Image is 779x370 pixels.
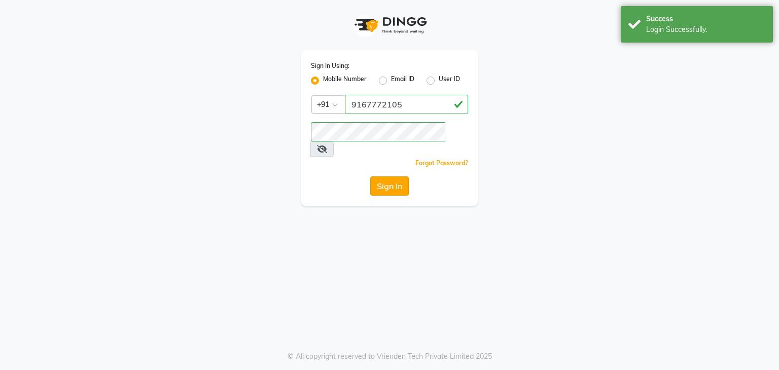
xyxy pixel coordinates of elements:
[646,24,765,35] div: Login Successfully.
[349,10,430,40] img: logo1.svg
[646,14,765,24] div: Success
[323,75,367,87] label: Mobile Number
[439,75,460,87] label: User ID
[391,75,414,87] label: Email ID
[370,176,409,196] button: Sign In
[415,159,468,167] a: Forgot Password?
[345,95,468,114] input: Username
[311,61,349,70] label: Sign In Using:
[311,122,445,141] input: Username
